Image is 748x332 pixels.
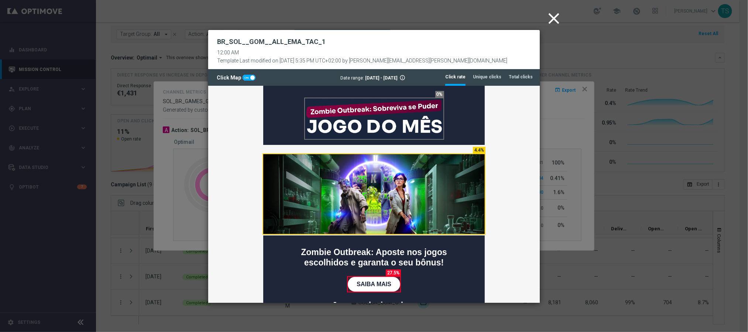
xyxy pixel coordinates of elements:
span: Date range: [341,75,364,81]
i: info_outline [400,75,406,81]
i: close [545,9,563,28]
h2: BR_SOL__GOM__ALL_EMA_TAC_1 [217,37,326,46]
h1: Zombie Outbreak: Aposte nos jogos escolhidos e garanta o seu bônus! [70,152,262,183]
tab-header: Click rate [445,74,466,80]
button: close [543,7,566,30]
div: Template Last modified on [DATE] 5:35 PM UTC+02:00 by [PERSON_NAME][EMAIL_ADDRESS][PERSON_NAME][D... [217,56,507,64]
h1: Jogos selecionados: [70,215,262,226]
a: SAIBA MAIS [140,192,192,206]
span: SAIBA MAIS [148,196,183,202]
tab-header: Total clicks [509,74,533,80]
span: Click Map [217,75,243,81]
span: [DATE] - [DATE] [366,75,398,81]
tab-header: Unique clicks [473,74,501,80]
div: 12:00 AM [217,50,507,56]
